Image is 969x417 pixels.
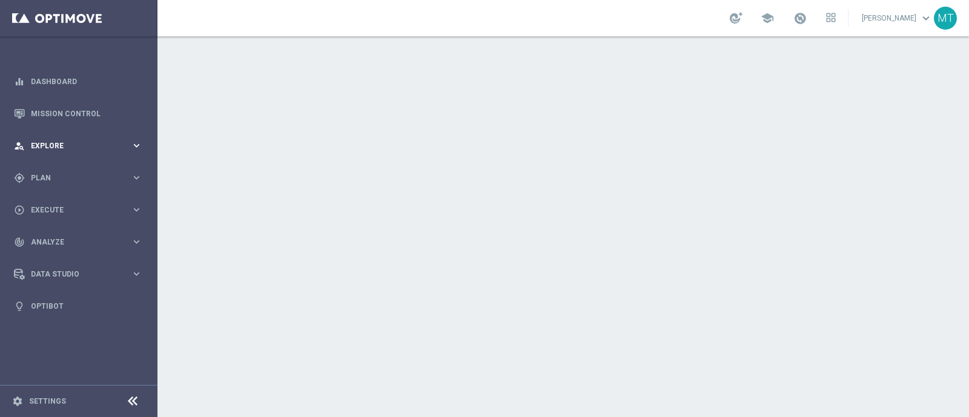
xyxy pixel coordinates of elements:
a: Settings [29,398,66,405]
button: play_circle_outline Execute keyboard_arrow_right [13,205,143,215]
span: Data Studio [31,271,131,278]
span: Plan [31,174,131,182]
a: Dashboard [31,65,142,97]
div: Optibot [14,290,142,322]
div: Execute [14,205,131,215]
i: person_search [14,140,25,151]
i: keyboard_arrow_right [131,172,142,183]
a: Mission Control [31,97,142,130]
span: keyboard_arrow_down [919,11,933,25]
button: Data Studio keyboard_arrow_right [13,269,143,279]
span: Explore [31,142,131,149]
div: Analyze [14,237,131,248]
button: equalizer Dashboard [13,77,143,87]
i: track_changes [14,237,25,248]
span: school [761,11,774,25]
button: track_changes Analyze keyboard_arrow_right [13,237,143,247]
div: Data Studio [14,269,131,280]
span: Analyze [31,238,131,246]
i: keyboard_arrow_right [131,236,142,248]
a: [PERSON_NAME]keyboard_arrow_down [861,9,934,27]
i: keyboard_arrow_right [131,140,142,151]
div: Plan [14,172,131,183]
i: settings [12,396,23,407]
i: lightbulb [14,301,25,312]
i: equalizer [14,76,25,87]
button: person_search Explore keyboard_arrow_right [13,141,143,151]
i: keyboard_arrow_right [131,204,142,215]
button: gps_fixed Plan keyboard_arrow_right [13,173,143,183]
div: MT [934,7,957,30]
div: Dashboard [14,65,142,97]
span: Execute [31,206,131,214]
div: Explore [14,140,131,151]
a: Optibot [31,290,142,322]
i: play_circle_outline [14,205,25,215]
i: keyboard_arrow_right [131,268,142,280]
button: Mission Control [13,109,143,119]
i: gps_fixed [14,172,25,183]
div: Mission Control [14,97,142,130]
button: lightbulb Optibot [13,301,143,311]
